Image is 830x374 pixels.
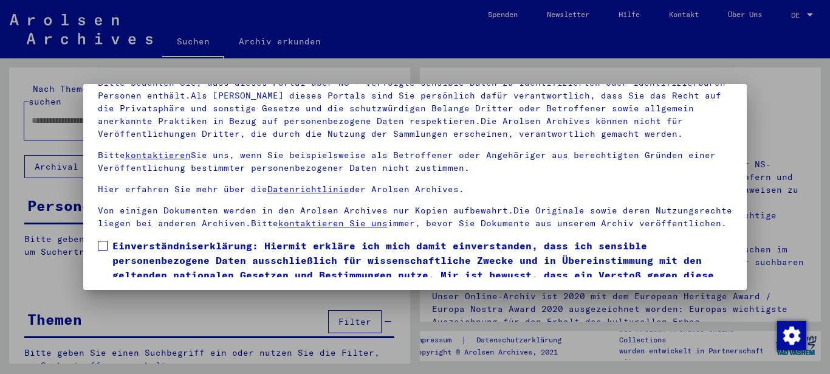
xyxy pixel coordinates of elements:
p: Hier erfahren Sie mehr über die der Arolsen Archives. [98,183,733,196]
p: Von einigen Dokumenten werden in den Arolsen Archives nur Kopien aufbewahrt.Die Originale sowie d... [98,204,733,230]
p: Bitte Sie uns, wenn Sie beispielsweise als Betroffener oder Angehöriger aus berechtigten Gründen ... [98,149,733,175]
a: kontaktieren [125,150,191,161]
span: Einverständniserklärung: Hiermit erkläre ich mich damit einverstanden, dass ich sensible personen... [112,238,733,297]
img: Zustimmung ändern [777,321,806,350]
a: kontaktieren Sie uns [278,218,388,229]
div: Zustimmung ändern [777,320,806,350]
a: Datenrichtlinie [267,184,349,195]
p: Bitte beachten Sie, dass dieses Portal über NS - Verfolgte sensible Daten zu identifizierten oder... [98,77,733,140]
